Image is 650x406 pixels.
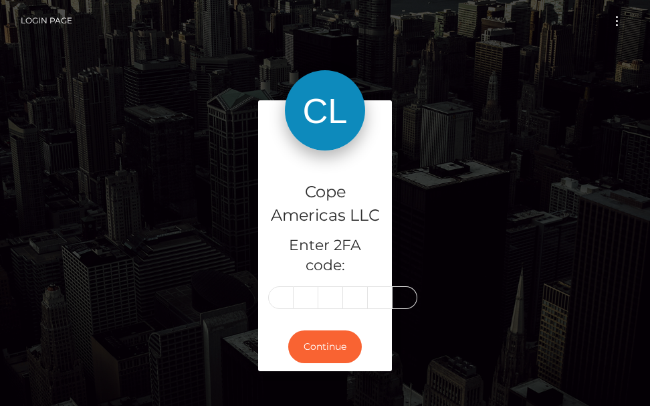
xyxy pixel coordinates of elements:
[21,7,72,35] a: Login Page
[285,70,365,150] img: Cope Americas LLC
[288,330,362,363] button: Continue
[268,235,382,277] h5: Enter 2FA code:
[268,181,382,227] h4: Cope Americas LLC
[605,12,629,30] button: Toggle navigation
